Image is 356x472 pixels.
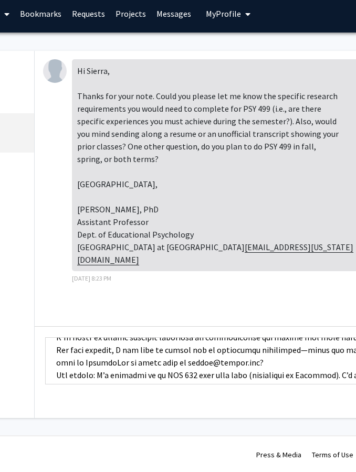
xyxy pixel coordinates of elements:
[43,59,67,83] img: Mark Murphy
[72,274,111,282] span: [DATE] 8:23 PM
[312,450,353,459] a: Terms of Use
[8,425,45,464] iframe: Chat
[206,8,241,19] span: My Profile
[256,450,301,459] a: Press & Media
